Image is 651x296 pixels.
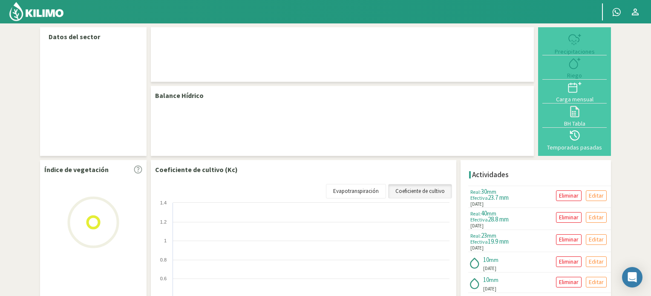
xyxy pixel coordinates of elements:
div: Carga mensual [545,96,604,102]
div: Riego [545,72,604,78]
button: Eliminar [556,234,582,245]
span: [DATE] [470,201,484,208]
span: 23.7 mm [488,193,509,201]
a: Coeficiente de cultivo [388,184,452,198]
p: Índice de vegetación [44,164,109,175]
span: mm [487,232,496,239]
span: 10 [483,276,489,284]
button: Precipitaciones [542,32,607,55]
button: Editar [586,234,607,245]
div: Open Intercom Messenger [622,267,642,287]
span: Efectiva [470,239,488,245]
span: Efectiva [470,195,488,201]
text: 0.8 [160,257,167,262]
button: BH Tabla [542,103,607,127]
span: Efectiva [470,216,488,223]
span: 28.8 mm [488,215,509,223]
span: [DATE] [470,244,484,252]
p: Eliminar [559,257,579,267]
span: Real: [470,233,481,239]
div: Temporadas pasadas [545,144,604,150]
span: mm [487,188,496,195]
p: Eliminar [559,277,579,287]
img: Kilimo [9,1,64,22]
h4: Actividades [472,171,509,179]
button: Riego [542,55,607,79]
button: Eliminar [556,256,582,267]
button: Editar [586,212,607,223]
button: Carga mensual [542,80,607,103]
p: Editar [589,213,604,222]
p: Editar [589,235,604,244]
span: 10 [483,256,489,264]
text: 1.2 [160,219,167,224]
p: Balance Hídrico [155,90,204,101]
p: Eliminar [559,191,579,201]
img: Loading... [51,180,136,265]
p: Coeficiente de cultivo (Kc) [155,164,238,175]
p: Eliminar [559,213,579,222]
button: Editar [586,190,607,201]
button: Temporadas pasadas [542,128,607,152]
span: mm [489,256,498,264]
p: Eliminar [559,235,579,244]
span: 23 [481,231,487,239]
span: 19.9 mm [488,237,509,245]
p: Editar [589,277,604,287]
span: 30 [481,187,487,195]
span: [DATE] [483,285,496,293]
button: Eliminar [556,277,582,287]
span: Real: [470,189,481,195]
span: mm [487,210,496,217]
span: mm [489,276,498,284]
p: Datos del sector [49,32,138,42]
button: Editar [586,256,607,267]
button: Editar [586,277,607,287]
span: 40 [481,209,487,217]
p: Editar [589,257,604,267]
div: Precipitaciones [545,49,604,55]
span: [DATE] [483,265,496,272]
text: 0.6 [160,276,167,281]
span: [DATE] [470,222,484,230]
span: Real: [470,210,481,217]
button: Eliminar [556,212,582,223]
text: 1 [164,238,167,243]
p: Editar [589,191,604,201]
button: Eliminar [556,190,582,201]
div: BH Tabla [545,121,604,126]
a: Evapotranspiración [326,184,386,198]
text: 1.4 [160,200,167,205]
